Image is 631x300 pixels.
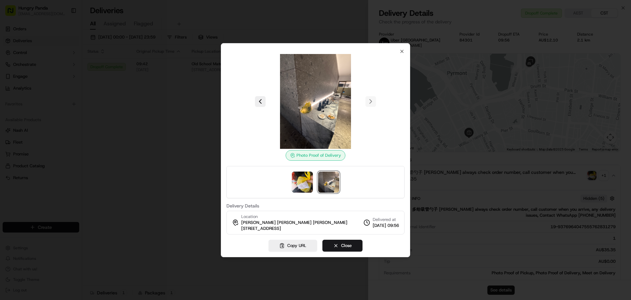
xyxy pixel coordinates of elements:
[373,217,399,223] span: Delivered at
[241,226,281,232] span: [STREET_ADDRESS]
[318,172,339,193] img: photo_proof_of_delivery image
[286,150,345,161] div: Photo Proof of Delivery
[241,220,347,226] span: [PERSON_NAME] [PERSON_NAME] [PERSON_NAME]
[241,214,258,220] span: Location
[322,240,362,252] button: Close
[268,54,363,149] img: photo_proof_of_delivery image
[226,204,405,208] label: Delivery Details
[373,223,399,229] span: [DATE] 09:56
[269,240,317,252] button: Copy URL
[292,172,313,193] img: photo_proof_of_pickup image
